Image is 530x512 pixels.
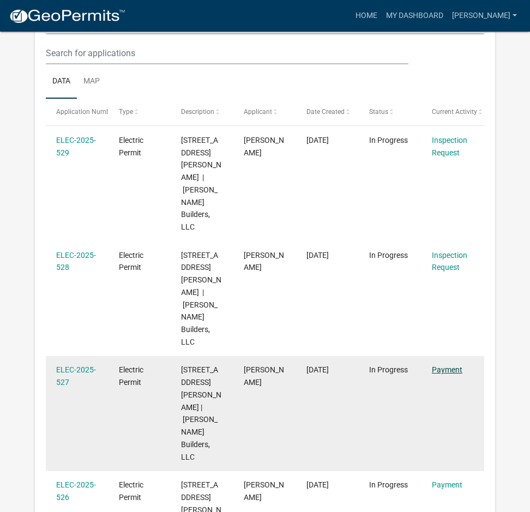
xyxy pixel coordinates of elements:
span: In Progress [369,480,408,489]
a: ELEC-2025-527 [56,365,96,387]
span: 7986 Stacy Springs Blvd. | Steve Thieneman Builders, LLC [181,251,221,346]
span: 10/07/2025 [306,480,329,489]
span: Current Activity [432,108,477,116]
span: William B Crist Jr [244,480,284,502]
span: Electric Permit [119,365,143,387]
span: Date Created [306,108,345,116]
span: William B Crist Jr [244,136,284,157]
datatable-header-cell: Status [359,99,421,125]
span: In Progress [369,365,408,374]
span: William B Crist Jr [244,365,284,387]
datatable-header-cell: Date Created [296,99,359,125]
span: Application Number [56,108,116,116]
span: Electric Permit [119,480,143,502]
span: Electric Permit [119,136,143,157]
a: ELEC-2025-528 [56,251,96,272]
span: 7986 Stacy Springs Blvd. | Steve Thieneman Builders, LLC [181,365,221,461]
a: Data [46,64,77,99]
datatable-header-cell: Applicant [233,99,296,125]
datatable-header-cell: Application Number [46,99,109,125]
span: 10/07/2025 [306,251,329,260]
span: Description [181,108,214,116]
span: 10/07/2025 [306,136,329,144]
span: In Progress [369,251,408,260]
span: Status [369,108,388,116]
a: [PERSON_NAME] [448,5,521,26]
input: Search for applications [46,42,409,64]
a: Home [351,5,382,26]
datatable-header-cell: Description [171,99,233,125]
span: 7983 Stacy Springs Blvd. | Steve Thieneman Builders, LLC [181,136,221,231]
span: Type [119,108,133,116]
span: 10/07/2025 [306,365,329,374]
a: Payment [432,365,462,374]
datatable-header-cell: Current Activity [421,99,484,125]
datatable-header-cell: Type [108,99,171,125]
a: ELEC-2025-529 [56,136,96,157]
span: In Progress [369,136,408,144]
a: Map [77,64,106,99]
span: Electric Permit [119,251,143,272]
a: My Dashboard [382,5,448,26]
a: ELEC-2025-526 [56,480,96,502]
a: Payment [432,480,462,489]
a: Inspection Request [432,251,467,272]
span: William B Crist Jr [244,251,284,272]
a: Inspection Request [432,136,467,157]
span: Applicant [244,108,272,116]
